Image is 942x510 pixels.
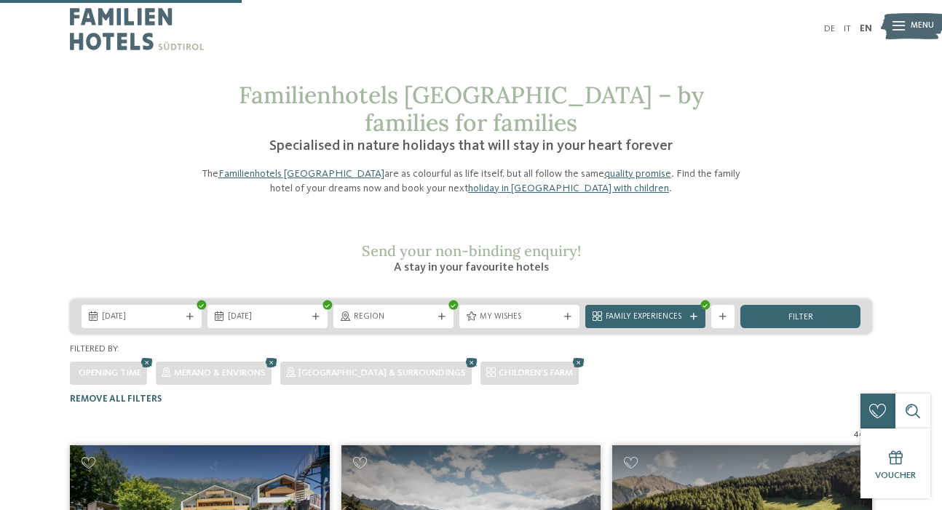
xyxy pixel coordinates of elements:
span: Merano & Environs [174,368,266,378]
span: Region [354,311,433,323]
span: Menu [911,20,934,32]
span: [DATE] [228,311,307,323]
span: Specialised in nature holidays that will stay in your heart forever [269,139,673,154]
p: The are as colourful as life itself, but all follow the same . Find the family hotel of your drea... [194,167,748,196]
span: / [859,429,863,440]
span: [GEOGRAPHIC_DATA] & surroundings [298,368,466,378]
a: EN [860,24,872,33]
span: A stay in your favourite hotels [394,262,549,274]
span: Voucher [875,471,916,480]
a: Voucher [860,429,930,498]
span: Familienhotels [GEOGRAPHIC_DATA] – by families for families [239,80,704,138]
span: CHILDREN’S FARM [499,368,573,378]
a: IT [844,24,851,33]
span: [DATE] [102,311,181,323]
span: 4 [853,429,859,440]
a: DE [824,24,835,33]
span: Opening time [79,368,141,378]
span: filter [788,313,813,322]
span: Family Experiences [606,311,685,323]
span: Filtered by: [70,344,119,354]
a: holiday in [GEOGRAPHIC_DATA] with children [468,183,669,194]
a: quality promise [604,169,671,179]
a: Familienhotels [GEOGRAPHIC_DATA] [218,169,384,179]
span: My wishes [480,311,559,323]
span: Send your non-binding enquiry! [362,242,581,260]
span: Remove all filters [70,394,162,404]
